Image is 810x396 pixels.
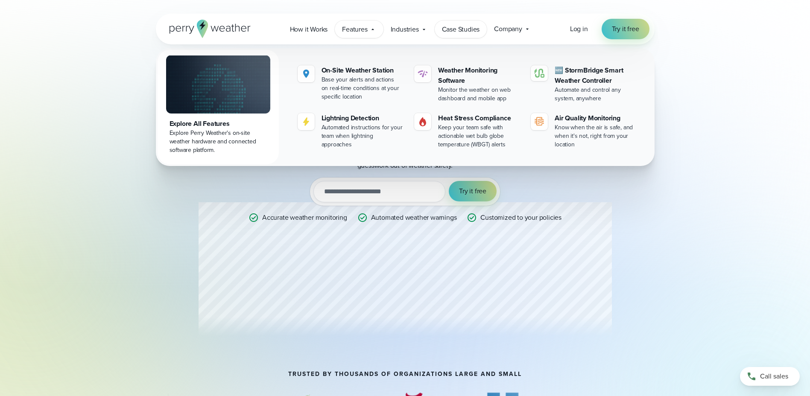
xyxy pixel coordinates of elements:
div: Know when the air is safe, and when it's not, right from your location [555,123,637,149]
div: Heat Stress Compliance [438,113,521,123]
span: Features [342,24,367,35]
a: 🆕 StormBridge Smart Weather Controller Automate and control any system, anywhere [527,62,640,106]
h2: TRUSTED BY THOUSANDS OF ORGANIZATIONS LARGE AND SMALL [288,371,522,378]
p: Accurate weather monitoring [262,213,347,223]
div: Base your alerts and actions on real-time conditions at your specific location [322,76,404,101]
img: stormbridge-icon-V6.svg [534,69,544,78]
a: Log in [570,24,588,34]
p: Customized to your policies [480,213,561,223]
div: Keep your team safe with actionable wet bulb globe temperature (WBGT) alerts [438,123,521,149]
div: On-Site Weather Station [322,65,404,76]
img: Gas.svg [418,116,428,127]
span: Company [494,24,522,34]
img: lightning-icon.svg [301,116,311,127]
a: On-Site Weather Station Base your alerts and actions on real-time conditions at your specific loc... [294,62,407,105]
div: Weather Monitoring Software [438,65,521,86]
a: Case Studies [435,20,487,38]
p: Automated weather warnings [371,213,457,223]
div: Automate and control any system, anywhere [555,86,637,103]
span: Call sales [760,371,788,381]
img: software-icon.svg [418,69,428,79]
div: Explore All Features [170,119,267,129]
a: Air Quality Monitoring Know when the air is safe, and when it's not, right from your location [527,110,640,152]
a: Try it free [602,19,649,39]
a: How it Works [283,20,335,38]
div: Monitor the weather on web dashboard and mobile app [438,86,521,103]
span: Try it free [612,24,639,34]
a: Heat Stress Compliance Keep your team safe with actionable wet bulb globe temperature (WBGT) alerts [411,110,524,152]
img: Location.svg [301,69,311,79]
span: How it Works [290,24,328,35]
div: Explore Perry Weather's on-site weather hardware and connected software platform. [170,129,267,154]
span: Case Studies [442,24,480,35]
button: Try it free [449,181,497,201]
div: 🆕 StormBridge Smart Weather Controller [555,65,637,86]
a: Lightning Detection Automated instructions for your team when lightning approaches [294,110,407,152]
div: Automated instructions for your team when lightning approaches [322,123,404,149]
div: Air Quality Monitoring [555,113,637,123]
div: Lightning Detection [322,113,404,123]
a: Weather Monitoring Software Monitor the weather on web dashboard and mobile app [411,62,524,106]
span: Industries [391,24,419,35]
a: Call sales [740,367,800,386]
img: aqi-icon.svg [534,116,544,127]
a: Explore All Features Explore Perry Weather's on-site weather hardware and connected software plat... [158,50,279,164]
span: Try it free [459,186,486,196]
